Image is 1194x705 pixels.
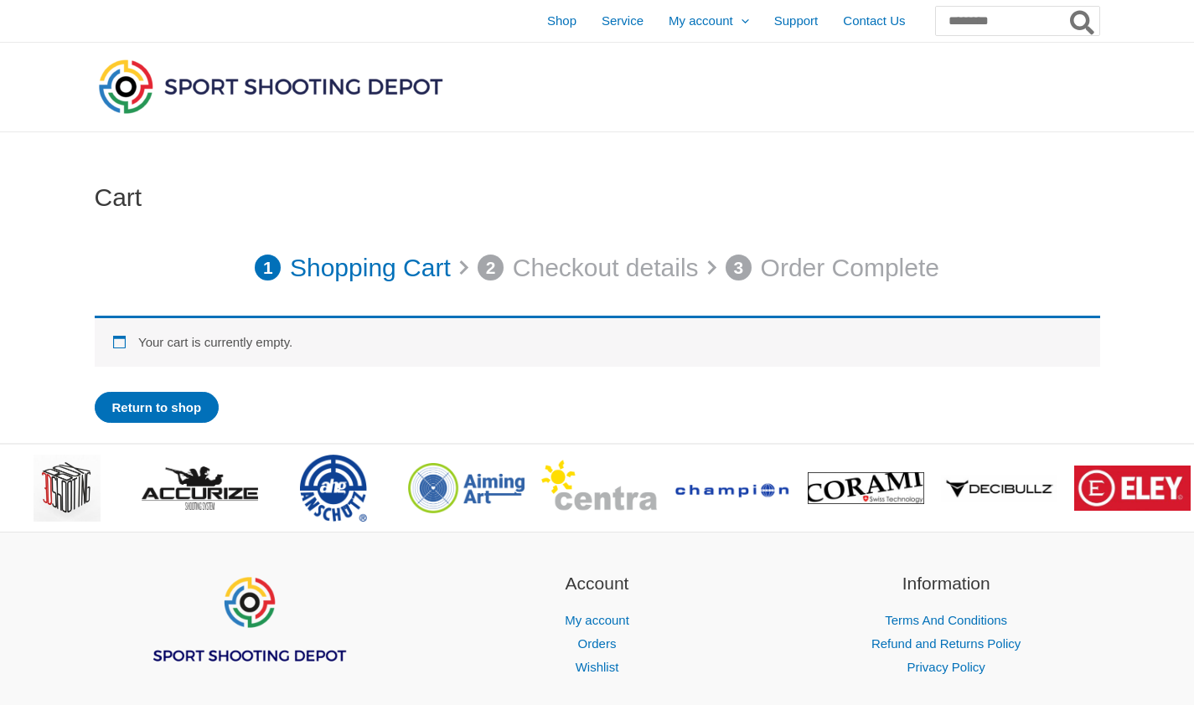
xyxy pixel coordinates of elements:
a: My account [565,613,629,627]
nav: Account [443,609,751,679]
p: Shopping Cart [290,244,451,291]
a: Return to shop [95,392,220,423]
a: 2 Checkout details [478,244,699,291]
img: brand logo [1074,466,1191,511]
a: Terms And Conditions [885,613,1007,627]
h2: Account [443,570,751,597]
aside: Footer Widget 2 [443,570,751,679]
span: 2 [478,255,504,281]
nav: Information [793,609,1100,679]
a: 1 Shopping Cart [255,244,451,291]
a: Wishlist [576,660,619,674]
a: Privacy Policy [907,660,985,674]
a: Refund and Returns Policy [871,636,1021,651]
h1: Cart [95,183,1100,213]
div: Your cart is currently empty. [95,316,1100,367]
img: Sport Shooting Depot [95,55,447,117]
h2: Information [793,570,1100,597]
a: Orders [578,636,617,651]
aside: Footer Widget 3 [793,570,1100,679]
span: 1 [255,255,282,281]
button: Search [1067,7,1099,35]
p: Checkout details [513,244,699,291]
